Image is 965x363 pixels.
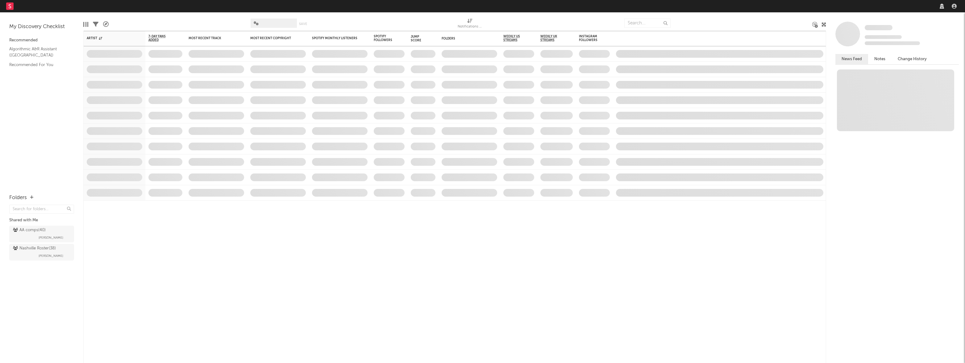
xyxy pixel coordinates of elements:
[835,54,868,64] button: News Feed
[442,37,488,40] div: Folders
[868,54,892,64] button: Notes
[865,25,892,31] a: Some Artist
[458,23,482,31] div: Notifications (Artist)
[865,41,920,45] span: 0 fans last week
[148,35,173,42] span: 7-Day Fans Added
[411,35,426,42] div: Jump Score
[9,205,74,214] input: Search for folders...
[865,35,902,39] span: Tracking Since: [DATE]
[9,37,74,44] div: Recommended
[9,194,27,202] div: Folders
[39,234,63,241] span: [PERSON_NAME]
[9,46,68,58] a: Algorithmic A&R Assistant ([GEOGRAPHIC_DATA])
[503,35,525,42] span: Weekly US Streams
[13,245,56,252] div: Nashville Roster ( 38 )
[865,25,892,30] span: Some Artist
[93,15,98,33] div: Filters
[9,61,68,68] a: Recommended For You
[9,226,74,242] a: AA comps(40)[PERSON_NAME]
[87,36,133,40] div: Artist
[9,244,74,261] a: Nashville Roster(38)[PERSON_NAME]
[312,36,358,40] div: Spotify Monthly Listeners
[83,15,88,33] div: Edit Columns
[13,227,46,234] div: AA comps ( 40 )
[540,35,564,42] span: Weekly UK Streams
[892,54,933,64] button: Change History
[189,36,235,40] div: Most Recent Track
[374,35,395,42] div: Spotify Followers
[250,36,297,40] div: Most Recent Copyright
[39,252,63,260] span: [PERSON_NAME]
[624,19,671,28] input: Search...
[103,15,109,33] div: A&R Pipeline
[458,15,482,33] div: Notifications (Artist)
[9,217,74,224] div: Shared with Me
[579,35,601,42] div: Instagram Followers
[299,22,307,26] button: Save
[9,23,74,31] div: My Discovery Checklist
